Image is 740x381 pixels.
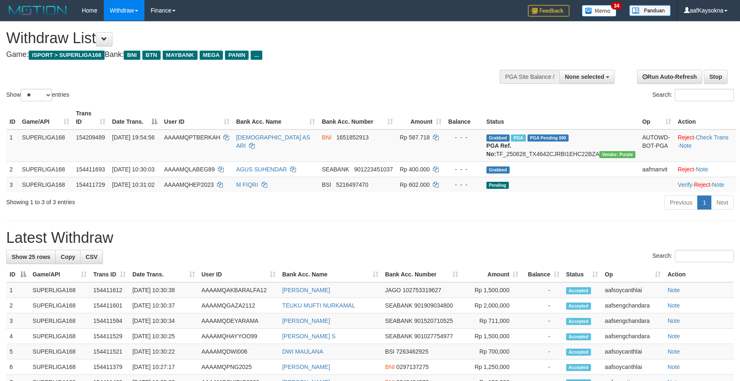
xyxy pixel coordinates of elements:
[21,89,52,101] select: Showentries
[385,317,413,324] span: SEABANK
[76,166,105,173] span: 154411693
[236,134,310,149] a: [DEMOGRAPHIC_DATA] AS ARI
[322,181,331,188] span: BSI
[29,298,90,313] td: SUPERLIGA168
[664,267,734,282] th: Action
[486,134,510,142] span: Grabbed
[396,348,428,355] span: Copy 7263462925 to clipboard
[611,2,622,10] span: 34
[667,302,680,309] a: Note
[601,267,664,282] th: Op: activate to sort column ascending
[601,329,664,344] td: aafsengchandara
[29,344,90,359] td: SUPERLIGA168
[282,364,330,370] a: [PERSON_NAME]
[129,282,198,298] td: [DATE] 10:30:38
[161,106,233,129] th: User ID: activate to sort column ascending
[198,344,279,359] td: AAAAMQDWI006
[667,364,680,370] a: Note
[129,267,198,282] th: Date Trans.: activate to sort column ascending
[462,298,522,313] td: Rp 2,000,000
[6,195,302,206] div: Showing 1 to 3 of 3 entries
[704,70,728,84] a: Stop
[6,230,734,246] h1: Latest Withdraw
[29,51,105,60] span: ISPORT > SUPERLIGA168
[6,359,29,375] td: 6
[90,313,129,329] td: 154411594
[322,134,331,141] span: BNI
[233,106,319,129] th: Bank Acc. Name: activate to sort column ascending
[164,166,215,173] span: AAAAMQLABEG89
[403,287,441,293] span: Copy 102753319627 to clipboard
[462,267,522,282] th: Amount: activate to sort column ascending
[6,51,485,59] h4: Game: Bank:
[90,344,129,359] td: 154411521
[566,333,591,340] span: Accepted
[19,161,73,177] td: SUPERLIGA168
[124,51,140,60] span: BNI
[385,287,401,293] span: JAGO
[6,267,29,282] th: ID: activate to sort column descending
[522,298,562,313] td: -
[129,359,198,375] td: [DATE] 10:27:17
[639,161,674,177] td: aafmanvit
[19,106,73,129] th: Game/API: activate to sort column ascending
[29,359,90,375] td: SUPERLIGA168
[678,134,694,141] a: Reject
[6,177,19,192] td: 3
[667,317,680,324] a: Note
[678,181,692,188] a: Verify
[667,348,680,355] a: Note
[282,333,335,339] a: [PERSON_NAME] S
[6,313,29,329] td: 3
[678,166,694,173] a: Reject
[382,267,462,282] th: Bank Acc. Number: activate to sort column ascending
[279,267,382,282] th: Bank Acc. Name: activate to sort column ascending
[522,282,562,298] td: -
[129,344,198,359] td: [DATE] 10:30:22
[522,344,562,359] td: -
[109,106,161,129] th: Date Trans.: activate to sort column descending
[667,287,680,293] a: Note
[236,166,287,173] a: AGUS SUHENDAR
[6,282,29,298] td: 1
[522,313,562,329] td: -
[500,70,559,84] div: PGA Site Balance /
[6,329,29,344] td: 4
[198,359,279,375] td: AAAAMQPNG2025
[164,181,214,188] span: AAAAMQHEP2023
[528,5,569,17] img: Feedback.jpg
[522,267,562,282] th: Balance: activate to sort column ascending
[652,89,734,101] label: Search:
[129,298,198,313] td: [DATE] 10:30:37
[336,134,369,141] span: Copy 1651852913 to clipboard
[601,298,664,313] td: aafsengchandara
[61,254,75,260] span: Copy
[566,303,591,310] span: Accepted
[385,364,395,370] span: BNI
[198,282,279,298] td: AAAAMQAKBARALFA12
[29,329,90,344] td: SUPERLIGA168
[225,51,249,60] span: PANIN
[565,73,604,80] span: None selected
[694,181,711,188] a: Reject
[142,51,161,60] span: BTN
[90,267,129,282] th: Trans ID: activate to sort column ascending
[164,134,220,141] span: AAAAMQPTBERKAH
[696,166,708,173] a: Note
[85,254,98,260] span: CSV
[462,313,522,329] td: Rp 711,000
[90,282,129,298] td: 154411612
[674,161,736,177] td: ·
[400,134,430,141] span: Rp 587.718
[448,133,480,142] div: - - -
[6,106,19,129] th: ID
[522,359,562,375] td: -
[6,89,69,101] label: Show entries
[90,298,129,313] td: 154411601
[679,142,692,149] a: Note
[90,329,129,344] td: 154411529
[129,313,198,329] td: [DATE] 10:30:34
[448,181,480,189] div: - - -
[76,134,105,141] span: 154209489
[414,333,453,339] span: Copy 901027754977 to clipboard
